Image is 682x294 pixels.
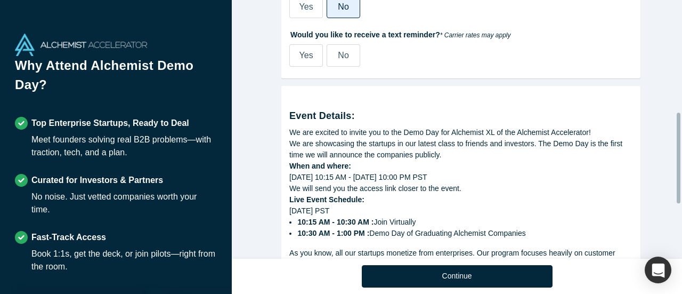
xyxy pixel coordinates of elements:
div: Meet founders solving real B2B problems—with traction, tech, and a plan. [31,133,217,159]
div: [DATE] PST [289,205,632,239]
li: Join Virtually [297,217,632,228]
div: We are excited to invite you to the Demo Day for Alchemist XL of the Alchemist Accelerator! [289,127,632,138]
strong: Top Enterprise Startups, Ready to Deal [31,118,189,128]
div: We are showcasing the startups in our latest class to friends and investors. The Demo Day is the ... [289,138,632,161]
div: Book 1:1s, get the deck, or join pilots—right from the room. [31,248,217,273]
div: We will send you the access link closer to the event. [289,183,632,194]
button: Continue [362,265,553,288]
img: Alchemist Accelerator Logo [15,34,147,56]
div: [DATE] 10:15 AM - [DATE] 10:00 PM PST [289,172,632,183]
span: Yes [299,51,313,60]
div: No noise. Just vetted companies worth your time. [31,190,217,216]
h1: Why Attend Alchemist Demo Day? [15,56,217,102]
strong: 10:15 AM - 10:30 AM : [297,218,374,226]
em: * Carrier rates may apply [440,31,511,39]
strong: Curated for Investors & Partners [31,176,163,185]
span: No [338,2,348,11]
span: No [338,51,348,60]
strong: Live Event Schedule: [289,195,364,204]
span: Yes [299,2,313,11]
strong: Fast-Track Access [31,233,106,242]
li: Demo Day of Graduating Alchemist Companies [297,228,632,239]
label: Would you like to receive a text reminder? [289,26,632,41]
strong: When and where: [289,162,351,170]
strong: Event Details: [289,110,355,121]
strong: 10:30 AM - 1:00 PM : [297,229,369,237]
